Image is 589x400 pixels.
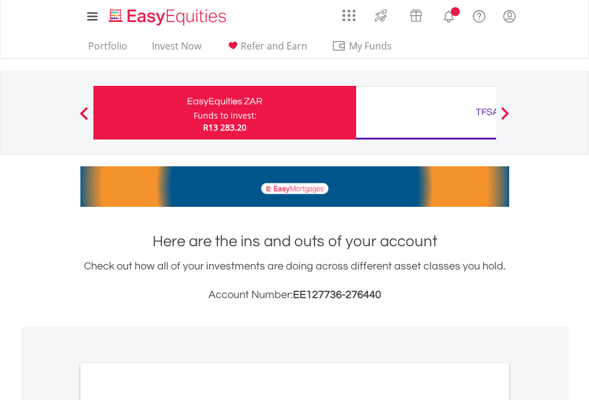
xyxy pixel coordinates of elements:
[104,3,231,27] a: Home page
[83,40,132,58] a: Portfolio
[464,3,494,27] a: FAQ's and Support
[101,93,349,110] div: EasyEquities ZAR
[80,287,509,303] h3: Account Number:
[332,38,410,54] span: My Funds
[80,258,509,303] div: Check out how all of your investments are doing across different asset classes you hold.
[494,3,525,29] a: My Profile
[406,6,426,25] img: vouchers-v2.svg
[241,39,307,52] span: Refer and Earn
[107,7,231,27] img: EasyEquities_Logo.png
[72,113,96,125] button: Previous
[203,122,247,133] span: R13 283.20
[434,3,464,27] a: Notifications
[493,113,517,125] button: Next
[80,166,509,207] img: EasyMortage Promotion Banner
[398,3,434,25] a: Vouchers
[293,289,381,300] span: EE127736-276440
[194,110,257,122] div: Funds to invest:
[371,6,391,25] img: thrive-v2.svg
[221,40,312,58] a: Refer and Earn
[342,9,356,22] img: grid-menu-icon.svg
[147,40,206,58] a: Invest Now
[335,3,363,22] a: AppsGrid
[80,231,509,252] h1: Here are the ins and outs of your account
